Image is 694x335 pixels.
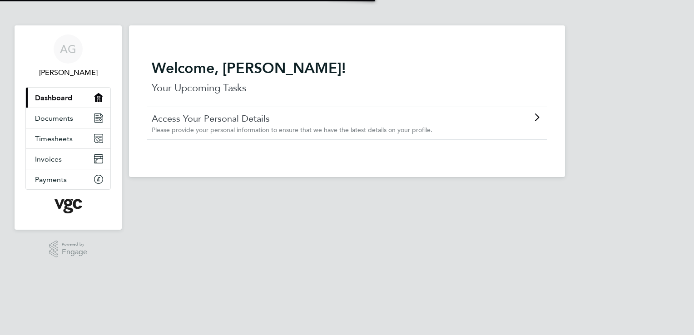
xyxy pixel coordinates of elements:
span: Engage [62,248,87,256]
span: Dashboard [35,94,72,102]
span: AG [60,43,76,55]
span: Powered by [62,241,87,248]
a: Powered byEngage [49,241,88,258]
span: Please provide your personal information to ensure that we have the latest details on your profile. [152,126,432,134]
a: Timesheets [26,128,110,148]
p: Your Upcoming Tasks [152,81,542,95]
a: Payments [26,169,110,189]
img: vgcgroup-logo-retina.png [55,199,82,213]
span: Andrew Gordon [25,67,111,78]
a: Access Your Personal Details [152,113,491,124]
nav: Main navigation [15,25,122,230]
a: Go to home page [25,199,111,213]
a: Documents [26,108,110,128]
a: AG[PERSON_NAME] [25,34,111,78]
a: Invoices [26,149,110,169]
a: Dashboard [26,88,110,108]
span: Invoices [35,155,62,163]
h2: Welcome, [PERSON_NAME]! [152,59,542,77]
span: Timesheets [35,134,73,143]
span: Documents [35,114,73,123]
span: Payments [35,175,67,184]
